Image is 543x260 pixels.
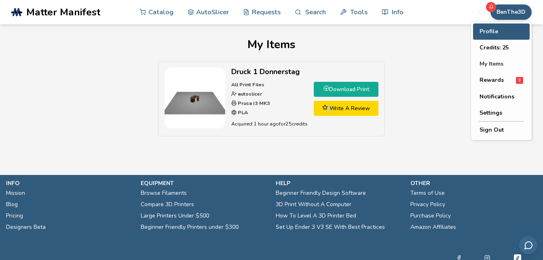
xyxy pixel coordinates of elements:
a: Beginner Friendly Printers under $300 [141,222,239,233]
a: Blog [6,199,18,210]
a: Download Print [314,82,378,97]
a: Set Up Ender 3 V3 SE With Best Practices [276,222,385,233]
button: BenThe3D [490,4,532,20]
button: Send feedback via email [519,236,537,254]
p: Acquired: 1 hour ago for 25 credits [231,119,308,128]
a: Beginner Friendly Design Software [276,188,366,199]
a: Large Printers Under $500 [141,210,209,222]
p: info [6,179,133,188]
a: Privacy Policy [410,199,445,210]
a: Terms of Use [410,188,445,199]
a: Pricing [6,210,23,222]
a: Purchase Policy [410,210,451,222]
a: Amazon Affiliates [410,222,456,233]
p: equipment [141,179,267,188]
h2: Druck 1 Donnerstag [231,68,308,76]
img: Druck 1 Donnerstag [165,68,225,128]
strong: All Print Files [231,81,264,88]
button: Sign Out [473,122,530,138]
a: Browse Filaments [141,188,187,199]
span: 3 [516,77,523,84]
a: Mission [6,188,25,199]
button: Settings [473,105,530,121]
span: Rewards [480,77,504,83]
div: BenThe3D [471,21,532,140]
a: Compare 3D Printers [141,199,194,210]
h1: My Items [11,38,532,51]
p: other [410,179,537,188]
button: Credits: 25 [473,40,530,56]
a: How To Level A 3D Printer Bed [276,210,356,222]
span: Notifications [480,94,514,100]
strong: autoslicer [237,90,262,97]
a: 3D Print Without A Computer [276,199,351,210]
button: Profile [473,23,530,40]
strong: PLA [237,109,248,116]
p: help [276,179,402,188]
strong: Prusa I3 MK3 [237,100,270,107]
a: Designers Beta [6,222,46,233]
span: Matter Manifest [26,6,100,18]
button: My Items [473,56,530,72]
a: Write A Review [314,101,378,116]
